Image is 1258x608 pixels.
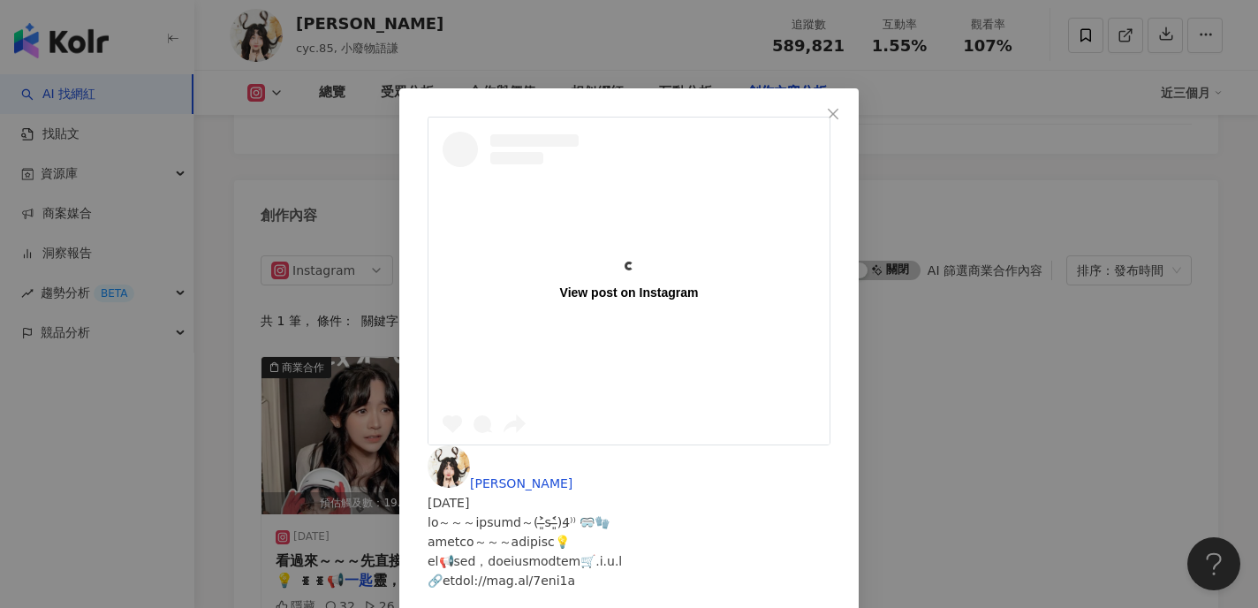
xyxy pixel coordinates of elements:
[470,476,572,490] span: [PERSON_NAME]
[428,476,572,490] a: KOL Avatar[PERSON_NAME]
[428,118,830,445] a: View post on Instagram
[560,285,699,300] div: View post on Instagram
[815,96,851,132] button: Close
[428,493,830,513] div: [DATE]
[428,445,470,488] img: KOL Avatar
[826,107,840,121] span: close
